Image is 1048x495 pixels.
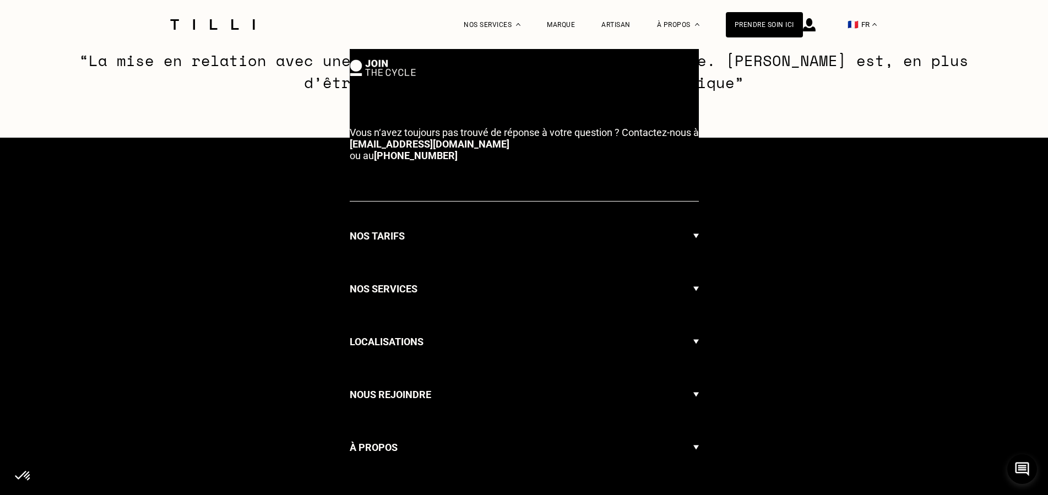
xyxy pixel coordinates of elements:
[803,18,816,31] img: icône connexion
[350,59,416,76] img: logo Join The Cycle
[350,138,509,150] a: [EMAIL_ADDRESS][DOMAIN_NAME]
[693,324,699,360] img: Flèche menu déroulant
[695,23,699,26] img: Menu déroulant à propos
[350,281,417,297] h3: Nos services
[516,23,520,26] img: Menu déroulant
[166,19,259,30] img: Logo du service de couturière Tilli
[872,23,877,26] img: menu déroulant
[75,50,973,94] p: “La mise en relation avec une professionnelle m’a beaucoup rassurée. [PERSON_NAME] est, en plus d...
[350,439,398,456] h3: À propos
[693,218,699,254] img: Flèche menu déroulant
[350,228,405,244] h3: Nos tarifs
[374,150,458,161] a: [PHONE_NUMBER]
[726,12,803,37] a: Prendre soin ici
[693,271,699,307] img: Flèche menu déroulant
[693,429,699,466] img: Flèche menu déroulant
[601,21,631,29] a: Artisan
[547,21,575,29] a: Marque
[848,19,859,30] span: 🇫🇷
[693,377,699,413] img: Flèche menu déroulant
[350,334,423,350] h3: Localisations
[350,127,699,161] p: ou au
[350,387,431,403] h3: Nous rejoindre
[350,127,699,138] span: Vous n‘avez toujours pas trouvé de réponse à votre question ? Contactez-nous à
